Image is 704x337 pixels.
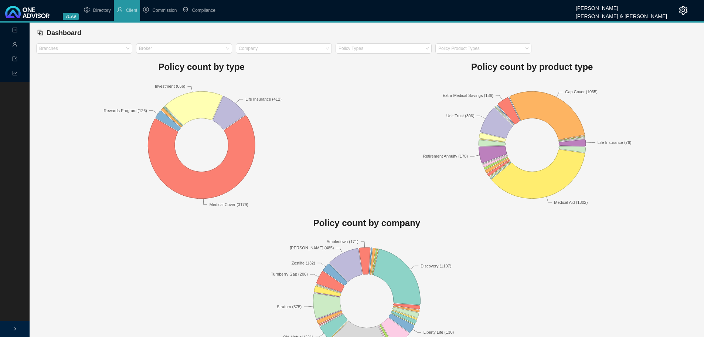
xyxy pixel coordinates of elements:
[290,246,334,250] text: [PERSON_NAME] (485)
[117,7,123,13] span: user
[12,24,17,37] span: profile
[576,2,667,10] div: [PERSON_NAME]
[277,304,302,309] text: Stratum (375)
[143,7,149,13] span: dollar
[5,6,50,18] img: 2df55531c6924b55f21c4cf5d4484680-logo-light.svg
[63,13,79,20] span: v1.9.9
[423,154,468,159] text: Retirement Annuity (178)
[367,60,698,74] h1: Policy count by product type
[152,8,177,13] span: Commission
[210,202,248,207] text: Medical Cover (3179)
[36,60,367,74] h1: Policy count by type
[576,10,667,18] div: [PERSON_NAME] & [PERSON_NAME]
[12,68,17,81] span: line-chart
[245,97,282,101] text: Life Insurance (412)
[126,8,137,13] span: Client
[12,53,17,66] span: import
[183,7,188,13] span: safety
[37,29,44,36] span: block
[554,200,588,205] text: Medical Aid (1302)
[421,264,451,268] text: Discovery (1107)
[442,93,493,98] text: Extra Medical Savings (136)
[327,239,358,244] text: Ambledown (171)
[598,141,632,145] text: Life Insurance (76)
[271,272,308,277] text: Turnberry Gap (206)
[446,114,474,118] text: Unit Trust (306)
[104,108,147,113] text: Rewards Program (126)
[292,261,315,265] text: Zestlife (132)
[47,29,81,37] span: Dashboard
[155,84,186,89] text: Investment (866)
[84,7,90,13] span: setting
[192,8,215,13] span: Compliance
[12,39,17,52] span: user
[565,90,598,94] text: Gap Cover (1035)
[93,8,111,13] span: Directory
[13,327,17,331] span: right
[36,216,697,230] h1: Policy count by company
[424,330,454,335] text: Liberty Life (130)
[679,6,688,15] span: setting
